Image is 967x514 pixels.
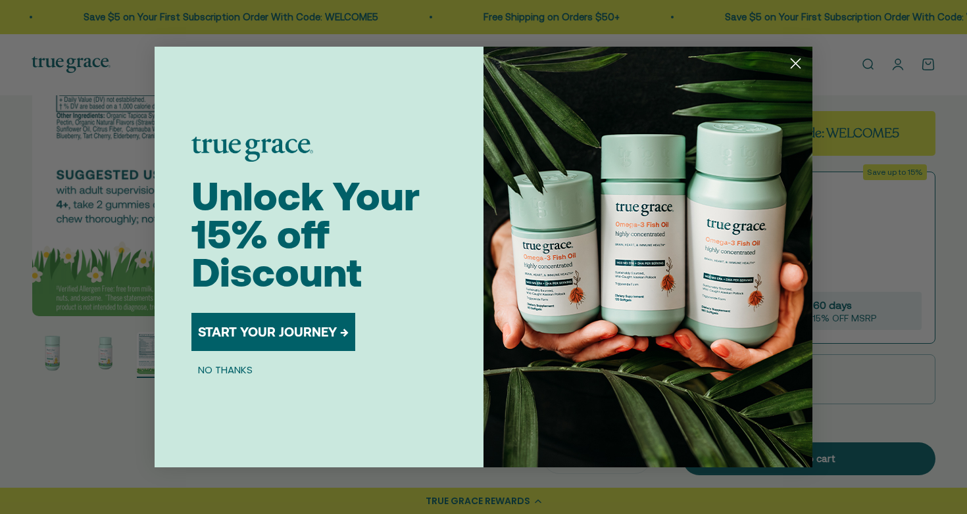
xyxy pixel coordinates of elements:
img: 098727d5-50f8-4f9b-9554-844bb8da1403.jpeg [484,47,812,467]
button: START YOUR JOURNEY → [191,313,355,351]
span: Unlock Your 15% off Discount [191,174,420,295]
img: logo placeholder [191,137,313,162]
button: NO THANKS [191,362,259,377]
button: Close dialog [784,52,807,75]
